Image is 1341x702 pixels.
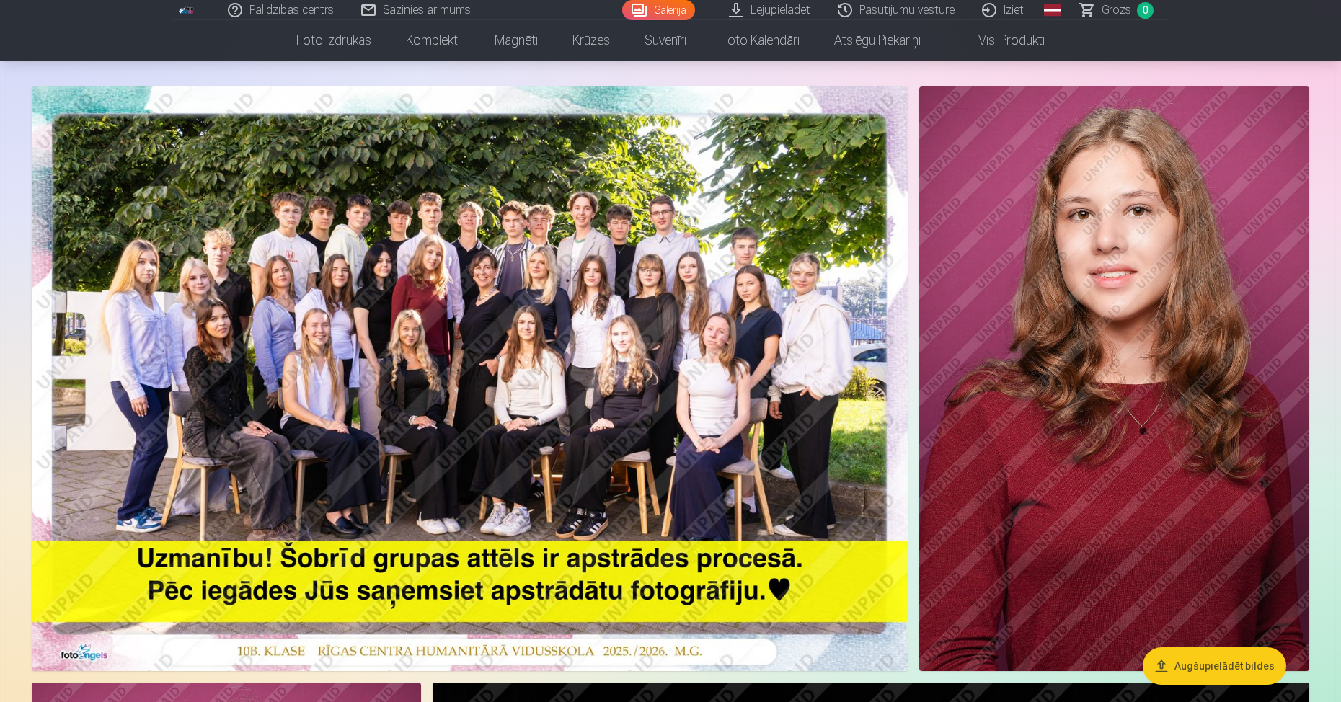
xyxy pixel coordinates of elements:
button: Augšupielādēt bildes [1143,647,1286,685]
a: Suvenīri [627,20,704,61]
img: /fa1 [179,6,195,14]
a: Visi produkti [938,20,1062,61]
a: Magnēti [477,20,555,61]
a: Krūzes [555,20,627,61]
span: Grozs [1102,1,1131,19]
a: Foto kalendāri [704,20,817,61]
span: 0 [1137,2,1154,19]
a: Foto izdrukas [279,20,389,61]
a: Atslēgu piekariņi [817,20,938,61]
a: Komplekti [389,20,477,61]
